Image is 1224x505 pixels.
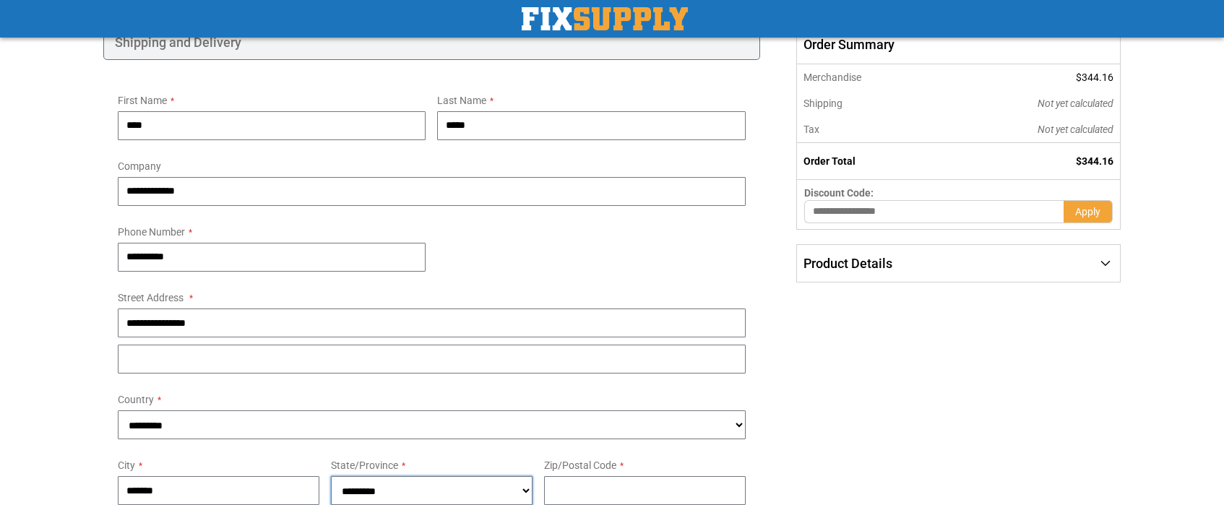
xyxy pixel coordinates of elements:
[522,7,688,30] a: store logo
[437,95,486,106] span: Last Name
[1076,72,1113,83] span: $344.16
[103,25,760,60] div: Shipping and Delivery
[803,155,855,167] strong: Order Total
[118,160,161,172] span: Company
[796,64,940,90] th: Merchandise
[331,459,398,471] span: State/Province
[118,459,135,471] span: City
[118,226,185,238] span: Phone Number
[1076,155,1113,167] span: $344.16
[803,98,842,109] span: Shipping
[118,292,184,303] span: Street Address
[522,7,688,30] img: Fix Industrial Supply
[544,459,616,471] span: Zip/Postal Code
[118,394,154,405] span: Country
[803,256,892,271] span: Product Details
[804,187,874,199] span: Discount Code:
[1038,124,1113,135] span: Not yet calculated
[118,95,167,106] span: First Name
[1064,200,1113,223] button: Apply
[1075,206,1100,217] span: Apply
[796,25,1121,64] span: Order Summary
[796,116,940,143] th: Tax
[1038,98,1113,109] span: Not yet calculated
